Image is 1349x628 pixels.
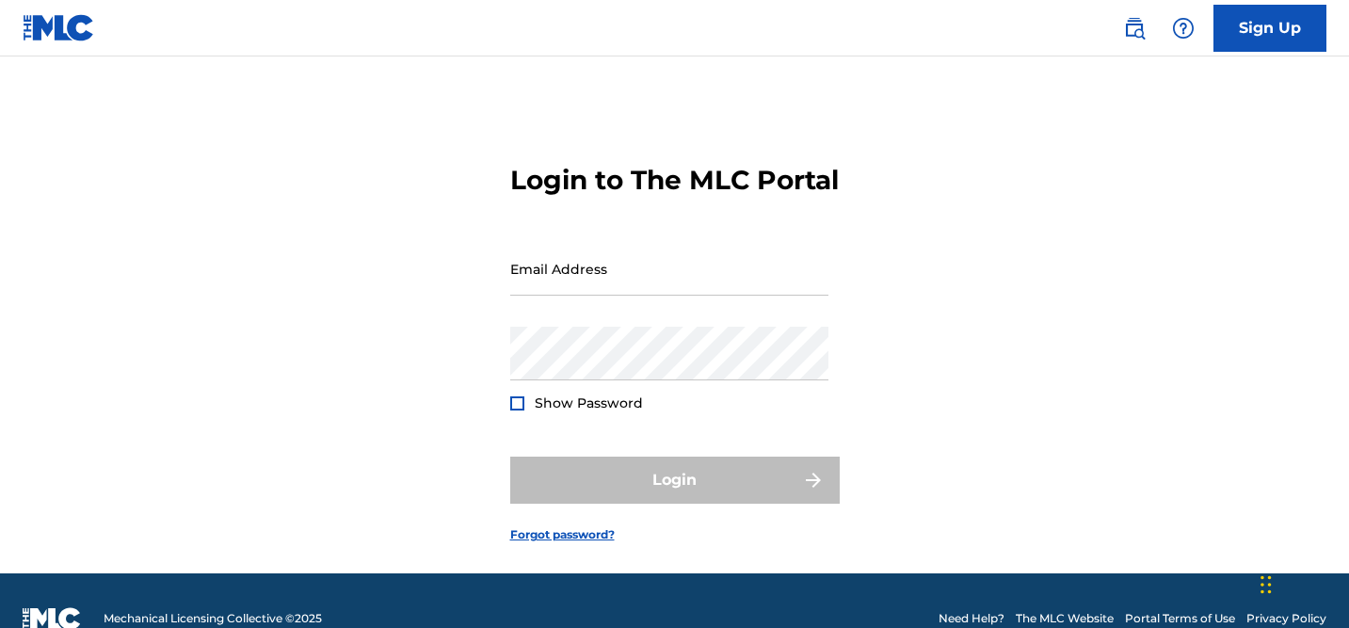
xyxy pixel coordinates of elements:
[510,164,839,197] h3: Login to The MLC Portal
[104,610,322,627] span: Mechanical Licensing Collective © 2025
[1125,610,1235,627] a: Portal Terms of Use
[1123,17,1146,40] img: search
[1213,5,1326,52] a: Sign Up
[1172,17,1195,40] img: help
[1116,9,1153,47] a: Public Search
[510,526,615,543] a: Forgot password?
[1255,538,1349,628] iframe: Chat Widget
[1261,556,1272,613] div: Drag
[1246,610,1326,627] a: Privacy Policy
[535,395,643,411] span: Show Password
[23,14,95,41] img: MLC Logo
[939,610,1004,627] a: Need Help?
[1164,9,1202,47] div: Help
[1016,610,1114,627] a: The MLC Website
